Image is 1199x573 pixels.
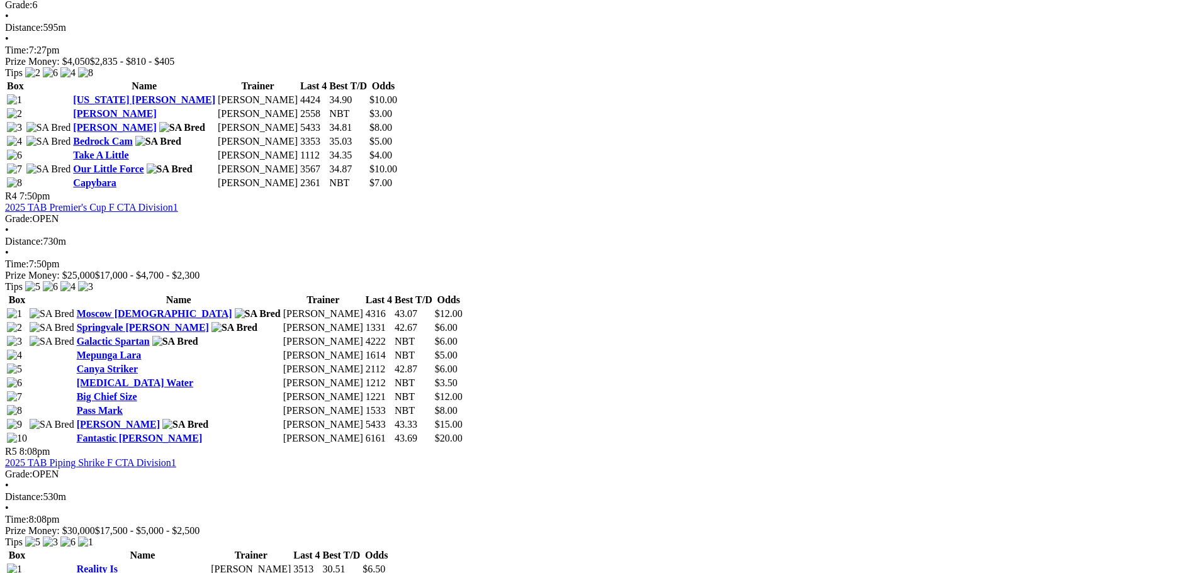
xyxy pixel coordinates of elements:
span: $15.00 [435,419,463,430]
a: Our Little Force [73,164,144,174]
img: 6 [7,377,22,389]
td: [PERSON_NAME] [217,149,298,162]
td: 34.90 [329,94,368,106]
td: 1221 [365,391,393,403]
img: 8 [78,67,93,79]
span: Distance: [5,22,43,33]
td: 1331 [365,321,393,334]
img: 2 [7,322,22,333]
span: Tips [5,281,23,292]
td: [PERSON_NAME] [217,121,298,134]
th: Best T/D [329,80,368,92]
span: Box [9,294,26,305]
td: 1112 [300,149,327,162]
a: [PERSON_NAME] [73,108,156,119]
td: NBT [394,349,433,362]
span: $12.00 [435,391,463,402]
td: 6161 [365,432,393,445]
th: Odds [434,294,463,306]
span: $6.00 [435,364,458,374]
a: [PERSON_NAME] [77,419,160,430]
img: 4 [60,281,76,292]
img: 3 [43,537,58,548]
div: 7:27pm [5,45,1194,56]
td: [PERSON_NAME] [283,363,364,376]
th: Odds [369,80,398,92]
img: 6 [43,281,58,292]
td: NBT [394,391,433,403]
span: $5.00 [435,350,458,360]
th: Trainer [283,294,364,306]
td: [PERSON_NAME] [217,135,298,148]
td: 3567 [300,163,327,175]
a: Springvale [PERSON_NAME] [77,322,209,333]
img: 5 [25,281,40,292]
img: 7 [7,391,22,403]
th: Best T/D [322,549,361,562]
div: OPEN [5,213,1194,225]
a: Take A Little [73,150,128,160]
span: $5.00 [369,136,392,147]
img: 2 [7,108,22,120]
a: Pass Mark [77,405,123,416]
a: Galactic Spartan [77,336,150,347]
img: SA Bred [211,322,257,333]
span: Box [7,81,24,91]
th: Odds [362,549,391,562]
a: Fantastic [PERSON_NAME] [77,433,203,443]
img: SA Bred [30,322,74,333]
td: [PERSON_NAME] [283,404,364,417]
span: $12.00 [435,308,463,319]
img: SA Bred [235,308,281,320]
img: 8 [7,405,22,416]
span: $10.00 [369,164,397,174]
td: NBT [329,108,368,120]
span: • [5,247,9,258]
img: 3 [78,281,93,292]
td: 34.35 [329,149,368,162]
span: Grade: [5,213,33,224]
img: 1 [7,308,22,320]
span: $8.00 [369,122,392,133]
span: $4.00 [369,150,392,160]
span: Grade: [5,469,33,479]
td: [PERSON_NAME] [283,432,364,445]
span: Box [9,550,26,560]
img: 10 [7,433,27,444]
img: SA Bred [147,164,193,175]
span: $17,500 - $5,000 - $2,500 [95,525,200,536]
a: 2025 TAB Premier's Cup F CTA Division1 [5,202,178,213]
td: [PERSON_NAME] [283,335,364,348]
a: [US_STATE] [PERSON_NAME] [73,94,215,105]
td: [PERSON_NAME] [283,321,364,334]
th: Best T/D [394,294,433,306]
a: Capybara [73,177,116,188]
img: 5 [7,364,22,375]
img: 8 [7,177,22,189]
a: 2025 TAB Piping Shrike F CTA Division1 [5,457,176,468]
span: • [5,33,9,44]
span: Tips [5,537,23,547]
div: 8:08pm [5,514,1194,525]
img: SA Bred [152,336,198,347]
th: Last 4 [365,294,393,306]
img: 4 [7,136,22,147]
span: 8:08pm [20,446,50,457]
img: SA Bred [30,419,74,430]
span: Time: [5,514,29,525]
img: SA Bred [30,336,74,347]
span: R5 [5,446,17,457]
td: [PERSON_NAME] [283,418,364,431]
a: Canya Striker [77,364,138,374]
img: SA Bred [26,164,71,175]
span: • [5,503,9,513]
span: Distance: [5,236,43,247]
span: Time: [5,45,29,55]
td: 43.69 [394,432,433,445]
img: SA Bred [26,122,71,133]
span: $20.00 [435,433,463,443]
span: • [5,480,9,491]
img: SA Bred [26,136,71,147]
td: 2361 [300,177,327,189]
span: R4 [5,191,17,201]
